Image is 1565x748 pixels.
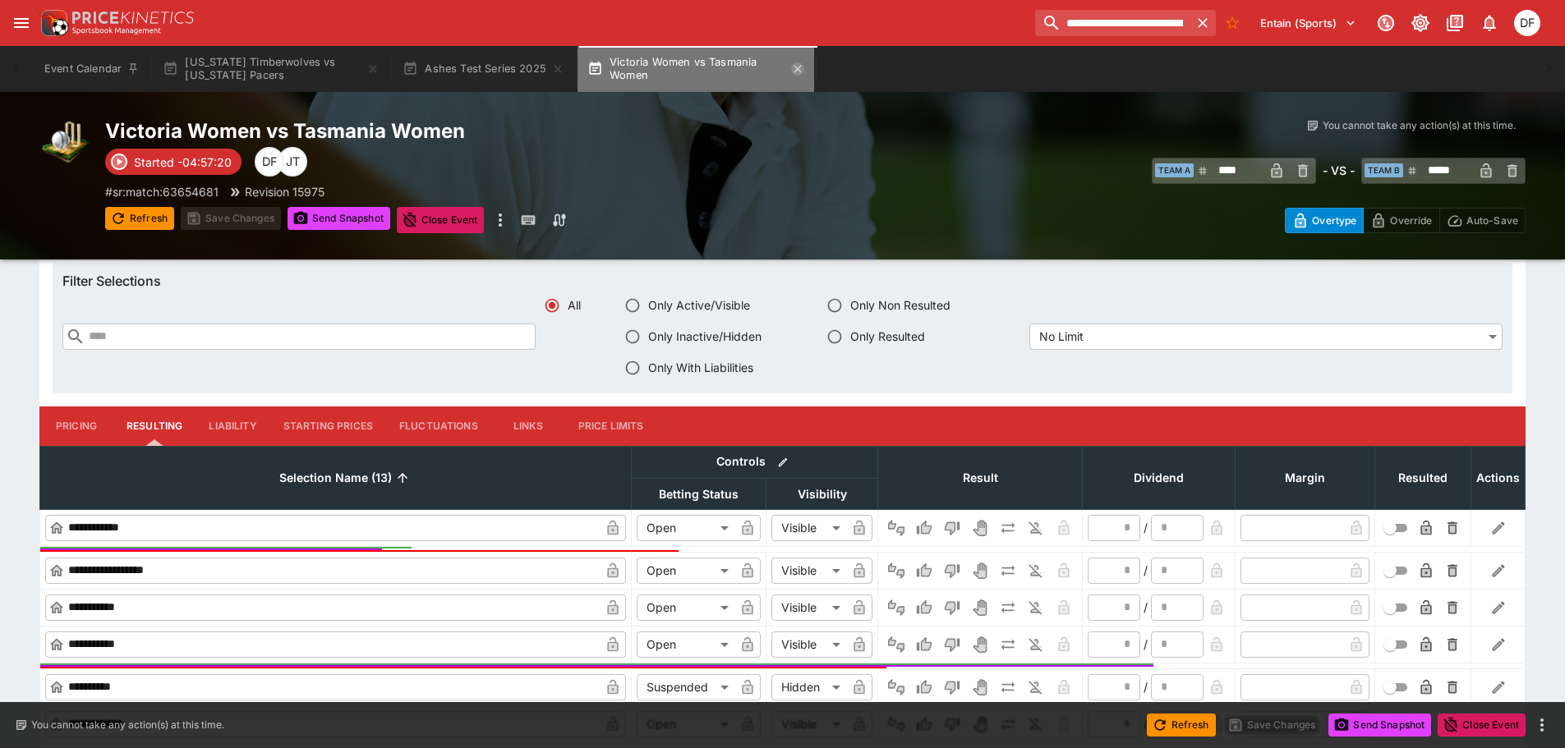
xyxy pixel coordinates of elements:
button: Win [911,594,937,621]
div: Suspended [637,674,734,700]
div: / [1144,519,1148,536]
button: Win [911,674,937,700]
button: Lose [939,594,965,621]
button: Refresh [105,207,174,230]
button: Links [491,406,565,446]
div: David Foster [255,147,284,177]
button: Lose [939,558,965,584]
img: PriceKinetics [72,11,194,24]
button: Win [911,515,937,541]
button: Push [995,594,1021,621]
input: search [1035,10,1189,36]
th: Margin [1236,446,1375,509]
button: Eliminated In Play [1023,674,1049,700]
button: Refresh [1147,714,1216,737]
img: PriceKinetics Logo [36,7,69,39]
button: Lose [939,674,965,700]
div: Open [637,631,734,658]
div: Open [637,515,734,541]
div: Open [637,558,734,584]
span: Only Resulted [850,328,925,345]
div: Joshua Thomson [278,147,307,177]
button: David Foster [1509,5,1545,41]
button: Resulting [113,406,196,446]
button: No Bookmarks [1219,10,1245,36]
span: All [568,296,581,314]
button: Notifications [1475,8,1504,38]
div: No Limit [1029,324,1503,350]
button: Push [995,515,1021,541]
button: Eliminated In Play [1023,515,1049,541]
p: Copy To Clipboard [105,183,219,200]
th: Actions [1471,446,1526,509]
button: Eliminated In Play [1023,558,1049,584]
div: David Foster [1514,10,1540,36]
button: Not Set [883,558,909,584]
th: Result [878,446,1083,509]
button: Win [911,558,937,584]
button: Event Calendar [35,46,150,92]
img: cricket.png [39,118,92,171]
button: Send Snapshot [1328,714,1431,737]
button: more [490,207,510,233]
h6: Filter Selections [62,273,1503,290]
button: Void [967,674,993,700]
div: / [1144,599,1148,616]
button: Toggle light/dark mode [1406,8,1435,38]
button: Liability [196,406,269,446]
div: Visible [771,558,846,584]
button: Win [911,631,937,658]
button: Not Set [883,594,909,621]
span: Only Active/Visible [648,296,750,314]
p: Auto-Save [1466,212,1518,229]
th: Dividend [1083,446,1236,509]
span: Team A [1155,163,1194,177]
div: Open [637,594,734,621]
div: Start From [1285,208,1526,233]
button: Starting Prices [270,406,386,446]
span: Betting Status [641,484,757,504]
div: Visible [771,631,846,658]
span: Team B [1365,163,1403,177]
p: Override [1390,212,1432,229]
button: Price Limits [565,406,657,446]
button: more [1532,715,1552,735]
button: Void [967,558,993,584]
h2: Copy To Clipboard [105,118,816,144]
div: Visible [771,594,846,621]
button: Void [967,594,993,621]
button: Lose [939,515,965,541]
span: Only Inactive/Hidden [648,328,762,345]
button: Push [995,674,1021,700]
span: Only Non Resulted [850,296,951,314]
button: Push [995,631,1021,658]
button: Close Event [1438,714,1526,737]
p: Revision 15975 [245,183,325,200]
button: Documentation [1440,8,1470,38]
button: Eliminated In Play [1023,631,1049,658]
p: You cannot take any action(s) at this time. [1323,118,1516,133]
button: Pricing [39,406,113,446]
button: Override [1363,208,1439,233]
span: Visibility [780,484,865,504]
button: Not Set [883,515,909,541]
div: / [1144,636,1148,653]
button: Ashes Test Series 2025 [393,46,574,92]
th: Controls [632,446,878,478]
img: Sportsbook Management [72,27,161,34]
p: Started -04:57:20 [134,154,232,171]
button: Not Set [883,631,909,658]
div: / [1144,562,1148,579]
button: Eliminated In Play [1023,594,1049,621]
span: Only With Liabilities [648,359,753,376]
th: Resulted [1375,446,1471,509]
p: You cannot take any action(s) at this time. [31,718,224,732]
button: Close Event [397,207,485,233]
div: Visible [771,515,846,541]
button: [US_STATE] Timberwolves vs [US_STATE] Pacers [153,46,389,92]
button: open drawer [7,8,36,38]
button: Auto-Save [1439,208,1526,233]
button: Not Set [883,674,909,700]
button: Select Tenant [1250,10,1366,36]
span: Selection Name (13) [261,468,410,488]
